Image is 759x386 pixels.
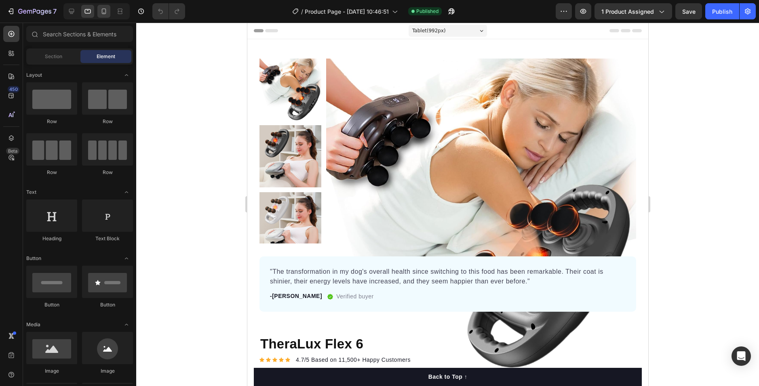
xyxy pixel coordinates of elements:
span: 1 product assigned [601,7,654,16]
span: Toggle open [120,186,133,199]
span: Toggle open [120,69,133,82]
div: Heading [26,235,77,242]
div: Button [82,301,133,308]
span: / [301,7,303,16]
div: Row [26,118,77,125]
div: Row [82,169,133,176]
iframe: Design area [247,23,648,386]
div: Row [26,169,77,176]
span: Toggle open [120,252,133,265]
div: Undo/Redo [152,3,185,19]
button: 7 [3,3,60,19]
div: Publish [712,7,732,16]
div: 450 [8,86,19,92]
button: Save [675,3,702,19]
div: Button [26,301,77,308]
span: Element [97,53,115,60]
span: Media [26,321,40,328]
input: Search Sections & Elements [26,26,133,42]
span: Button [26,255,41,262]
div: Beta [6,148,19,154]
span: Save [682,8,696,15]
span: Published [416,8,439,15]
button: 1 product assigned [595,3,672,19]
div: Image [26,367,77,375]
span: Toggle open [120,318,133,331]
span: Text [26,189,36,196]
p: 7 [53,6,57,16]
button: Publish [705,3,739,19]
div: Open Intercom Messenger [732,346,751,366]
span: Product Page - [DATE] 10:46:51 [305,7,389,16]
div: Image [82,367,133,375]
div: Text Block [82,235,133,242]
div: Row [82,118,133,125]
span: Section [45,53,62,60]
span: Layout [26,71,42,79]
